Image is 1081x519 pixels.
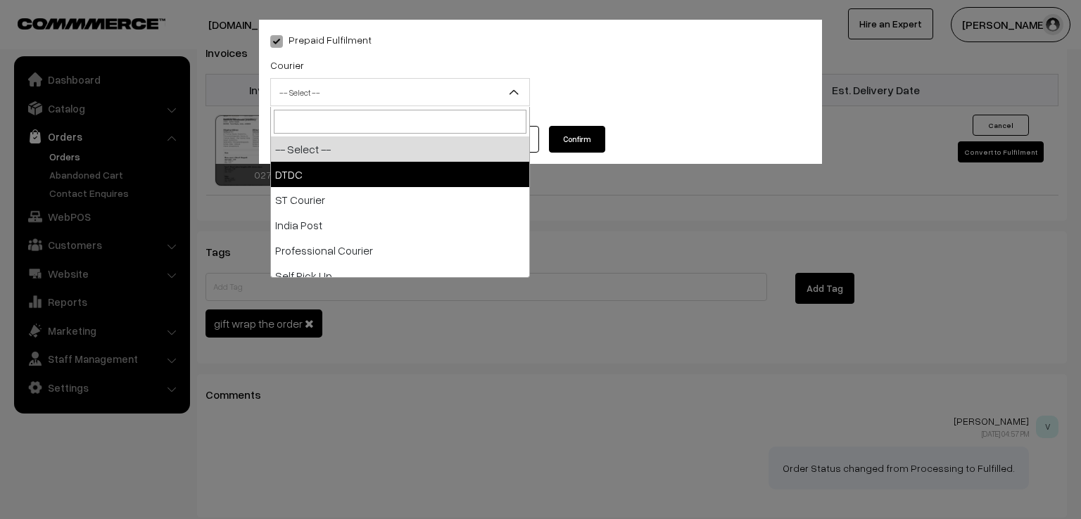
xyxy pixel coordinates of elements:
li: -- Select -- [271,136,529,162]
button: Confirm [549,126,605,153]
span: -- Select -- [271,80,529,105]
span: -- Select -- [270,78,530,106]
label: Prepaid Fulfilment [270,32,372,47]
li: Self Pick Up [271,263,529,288]
li: DTDC [271,162,529,187]
li: Professional Courier [271,238,529,263]
label: Courier [270,58,304,72]
li: ST Courier [271,187,529,212]
li: India Post [271,212,529,238]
